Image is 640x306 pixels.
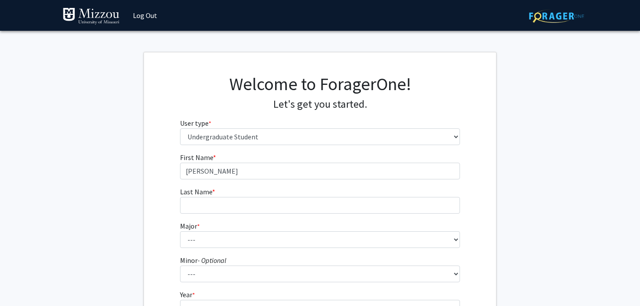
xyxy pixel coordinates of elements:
span: First Name [180,153,213,162]
label: Major [180,221,200,231]
h4: Let's get you started. [180,98,460,111]
h1: Welcome to ForagerOne! [180,73,460,95]
label: Minor [180,255,226,266]
label: Year [180,289,195,300]
span: Last Name [180,187,212,196]
img: ForagerOne Logo [529,9,584,23]
label: User type [180,118,211,128]
i: - Optional [198,256,226,265]
img: University of Missouri Logo [63,7,120,25]
iframe: Chat [7,266,37,299]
